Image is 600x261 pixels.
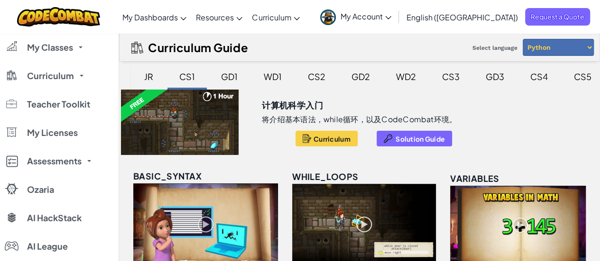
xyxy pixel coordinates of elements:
span: AI HackStack [27,214,82,222]
span: variables [450,173,499,184]
span: AI League [27,242,68,251]
a: Curriculum [247,4,305,30]
span: Select language [469,41,521,55]
span: Curriculum [27,72,74,80]
div: CS1 [170,65,204,88]
div: GD2 [342,65,379,88]
h2: Curriculum Guide [148,41,248,54]
span: English ([GEOGRAPHIC_DATA]) [406,12,518,22]
h3: 计算机科学入门 [262,98,323,112]
div: GD1 [212,65,247,88]
span: Resources [196,12,234,22]
img: CodeCombat logo [17,7,100,27]
button: Curriculum [295,131,358,146]
div: WD1 [254,65,291,88]
a: English ([GEOGRAPHIC_DATA]) [402,4,523,30]
button: Solution Guide [377,131,452,146]
span: Assessments [27,157,82,165]
span: Curriculum [252,12,291,22]
a: Resources [191,4,247,30]
span: while_loops [292,171,358,182]
div: GD3 [476,65,514,88]
span: Ozaria [27,185,54,194]
p: 将介绍基本语法，while循环，以及CodeCombat环境。 [262,115,457,124]
span: Solution Guide [396,135,445,143]
div: CS4 [521,65,557,88]
span: Teacher Toolkit [27,100,90,108]
img: IconCurriculumGuide.svg [131,42,143,54]
span: My Licenses [27,128,78,137]
img: avatar [320,9,336,25]
span: My Account [341,11,391,21]
span: My Dashboards [122,12,178,22]
div: CS2 [298,65,335,88]
a: My Dashboards [118,4,191,30]
div: CS3 [433,65,469,88]
a: My Account [315,2,396,32]
span: Curriculum [314,135,351,143]
div: WD2 [387,65,425,88]
span: basic_syntax [133,171,202,181]
div: JR [135,65,163,88]
a: Request a Quote [525,8,590,26]
span: My Classes [27,43,73,52]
